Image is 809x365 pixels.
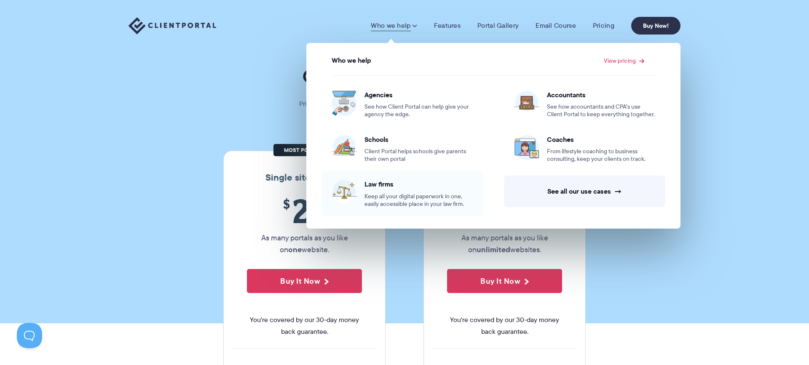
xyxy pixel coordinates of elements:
[311,67,676,216] ul: View pricing
[247,314,362,338] span: You're covered by our 30-day money back guarantee.
[278,98,531,110] p: Pricing shouldn't be complicated. Straightforward plans, no hidden fees.
[631,17,680,35] a: Buy Now!
[614,187,622,196] span: →
[504,176,665,207] a: See all our use cases
[332,57,371,64] span: Who we help
[306,43,680,229] ul: Who we help
[17,323,42,348] iframe: Toggle Customer Support
[364,91,473,99] span: Agencies
[247,232,362,256] p: As many portals as you like on website.
[477,21,519,30] a: Portal Gallery
[434,21,461,30] a: Features
[547,103,655,118] span: See how accountants and CPA’s use Client Portal to keep everything together.
[371,21,417,30] a: Who we help
[247,192,362,230] span: 25
[364,135,473,144] span: Schools
[364,148,473,163] span: Client Portal helps schools give parents their own portal
[547,135,655,144] span: Coaches
[604,58,644,64] a: View pricing
[232,172,377,183] h3: Single site license
[547,148,655,163] span: From lifestyle coaching to business consulting, keep your clients on track.
[477,244,510,255] strong: unlimited
[447,269,562,293] button: Buy It Now
[547,91,655,99] span: Accountants
[288,244,302,255] strong: one
[447,232,562,256] p: As many portals as you like on websites.
[536,21,576,30] a: Email Course
[593,21,614,30] a: Pricing
[364,193,473,208] span: Keep all your digital paperwork in one, easily accessible place in your law firm.
[247,269,362,293] button: Buy It Now
[364,103,473,118] span: See how Client Portal can help give your agency the edge.
[447,192,562,230] span: 49
[364,180,473,188] span: Law firms
[447,314,562,338] span: You're covered by our 30-day money back guarantee.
